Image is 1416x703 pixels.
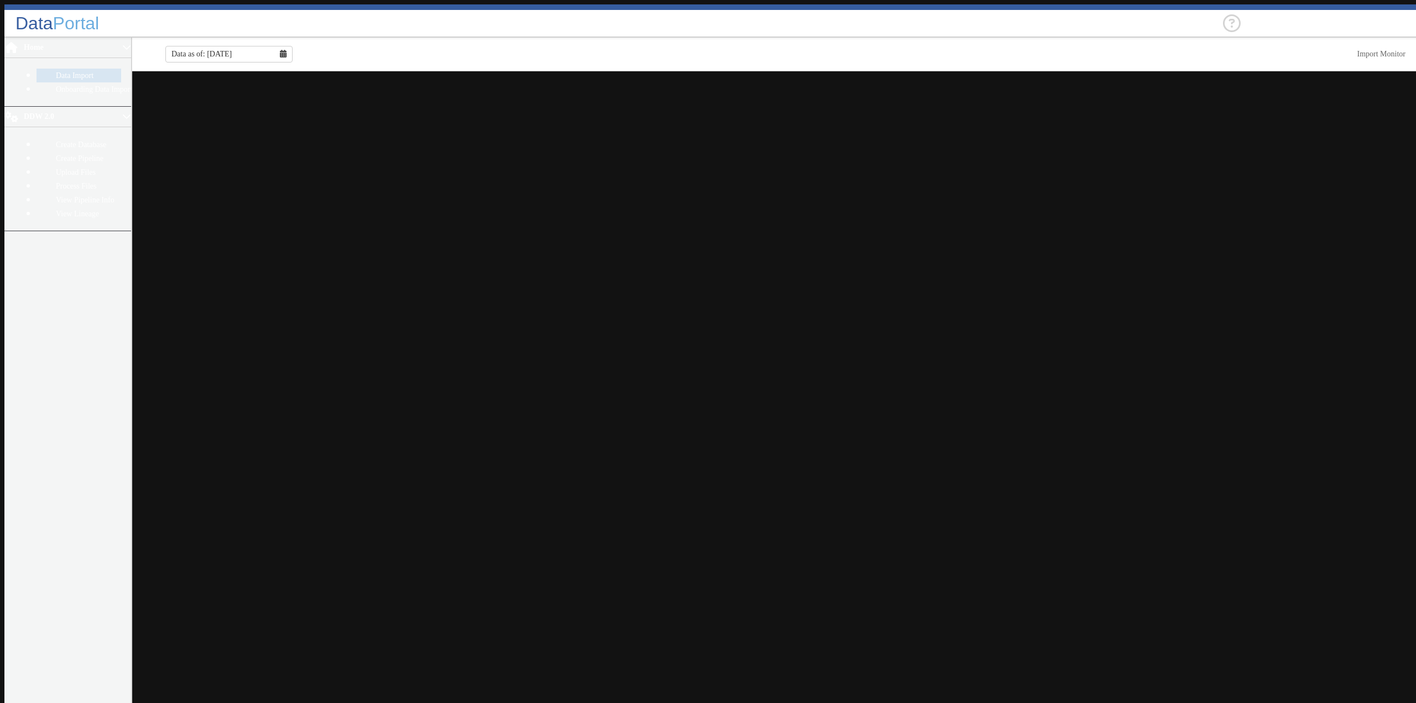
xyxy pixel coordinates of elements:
[4,107,131,127] p-accordion-header: DDW 2.0
[37,69,121,82] a: Data Import
[1241,18,1407,28] ng-select: null
[23,112,122,121] span: DDW 2.0
[4,127,131,231] p-accordion-content: DDW 2.0
[37,165,121,179] a: Upload Files
[171,50,232,59] span: Data as of: [DATE]
[37,138,121,152] a: Create Database
[4,38,131,58] p-accordion-header: Home
[37,207,121,221] a: View Lineage
[37,193,121,207] a: View Pipeline Info
[37,82,121,96] a: Onboarding Data Import
[1223,14,1241,32] div: Help
[4,58,131,106] p-accordion-content: Home
[53,13,100,33] span: Portal
[23,43,122,52] span: Home
[37,152,121,165] a: Create Pipeline
[15,13,53,33] span: Data
[37,179,121,193] a: Process Files
[1357,50,1406,58] a: This is available for Darling Employees only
